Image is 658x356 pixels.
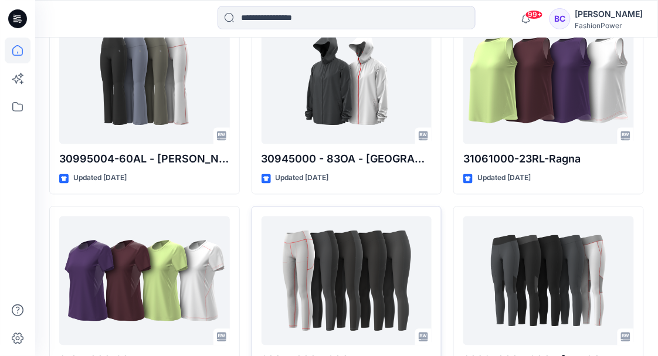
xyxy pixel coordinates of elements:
p: 31061000-23RL-Ragna [463,151,634,168]
div: BC [550,8,571,29]
p: Updated [DATE] [276,172,329,185]
a: 31057000-20RL-Raya [59,216,230,345]
a: 30995004-60AL - Frida [59,15,230,144]
a: 30934000 - 60OL-Nicole [463,216,634,345]
div: FashionPower [575,21,643,30]
p: 30945000 - 83OA - [GEOGRAPHIC_DATA] [262,151,432,168]
span: 99+ [525,10,543,19]
div: [PERSON_NAME] [575,7,643,21]
a: 30945000 - 83OA - Nori [262,15,432,144]
p: 30995004-60AL - [PERSON_NAME] [59,151,230,168]
a: 30944000 - 60OL-Naymar [262,216,432,345]
p: Updated [DATE] [73,172,127,185]
p: Updated [DATE] [477,172,531,185]
a: 31061000-23RL-Ragna [463,15,634,144]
